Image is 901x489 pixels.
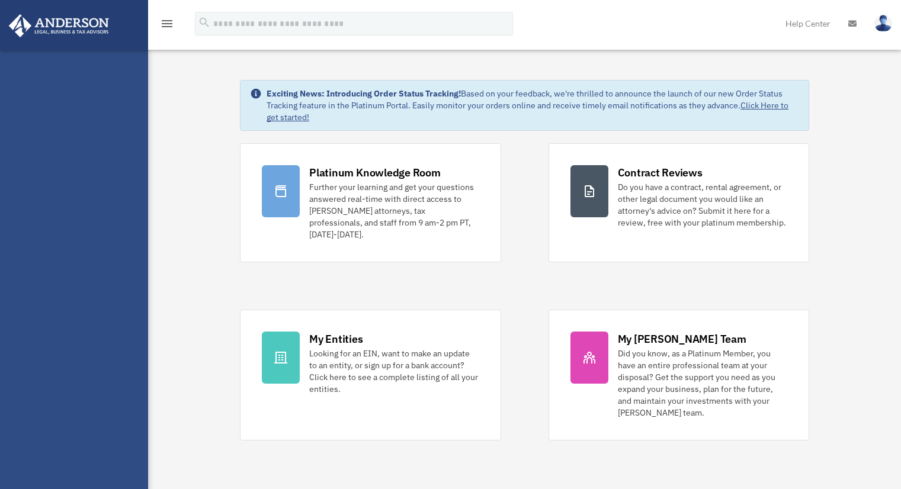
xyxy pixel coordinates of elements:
[160,17,174,31] i: menu
[267,88,799,123] div: Based on your feedback, we're thrilled to announce the launch of our new Order Status Tracking fe...
[198,16,211,29] i: search
[240,143,501,262] a: Platinum Knowledge Room Further your learning and get your questions answered real-time with dire...
[549,310,809,440] a: My [PERSON_NAME] Team Did you know, as a Platinum Member, you have an entire professional team at...
[267,88,461,99] strong: Exciting News: Introducing Order Status Tracking!
[309,165,441,180] div: Platinum Knowledge Room
[618,348,787,419] div: Did you know, as a Platinum Member, you have an entire professional team at your disposal? Get th...
[618,165,703,180] div: Contract Reviews
[618,181,787,229] div: Do you have a contract, rental agreement, or other legal document you would like an attorney's ad...
[309,348,479,395] div: Looking for an EIN, want to make an update to an entity, or sign up for a bank account? Click her...
[267,100,788,123] a: Click Here to get started!
[5,14,113,37] img: Anderson Advisors Platinum Portal
[549,143,809,262] a: Contract Reviews Do you have a contract, rental agreement, or other legal document you would like...
[874,15,892,32] img: User Pic
[160,21,174,31] a: menu
[309,332,363,346] div: My Entities
[618,332,746,346] div: My [PERSON_NAME] Team
[240,310,501,440] a: My Entities Looking for an EIN, want to make an update to an entity, or sign up for a bank accoun...
[309,181,479,240] div: Further your learning and get your questions answered real-time with direct access to [PERSON_NAM...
